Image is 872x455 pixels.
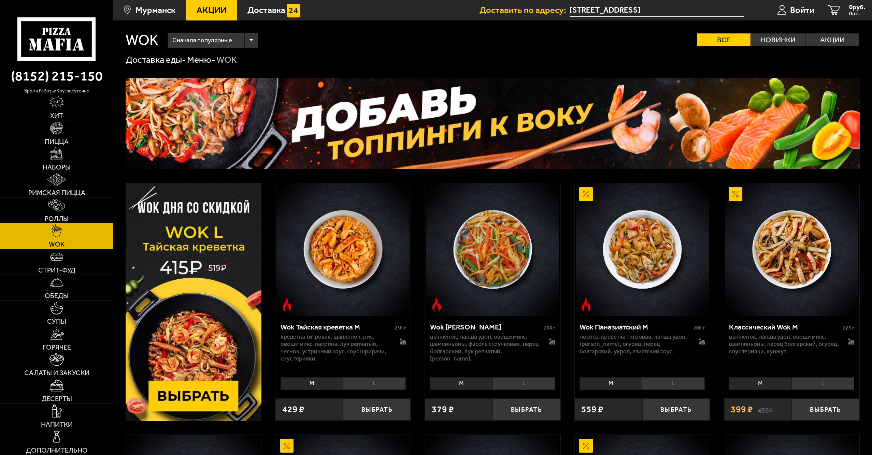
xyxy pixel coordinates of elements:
span: 200 г [694,325,705,331]
img: 15daf4d41897b9f0e9f617042186c801.svg [287,4,300,17]
a: Острое блюдоWok Карри М [425,183,560,316]
span: WOK [49,241,65,248]
img: Острое блюдо [430,298,443,311]
div: Классический Wok M [729,323,841,332]
li: L [791,377,854,390]
p: цыпленок, лапша удон, овощи микс, шампиньоны, фасоль стручковая , перец болгарский, лук репчатый,... [430,333,540,362]
img: Wok Тайская креветка M [276,183,410,316]
img: Акционный [729,187,742,201]
img: Классический Wok M [725,183,858,316]
p: цыпленок, лапша удон, овощи микс, шампиньоны, перец болгарский, огурец, соус терияки, кунжут. [729,333,839,355]
span: Салаты и закуски [24,369,89,376]
li: L [343,377,406,390]
span: 0 шт. [849,11,865,16]
div: Wok Паназиатский M [580,323,692,332]
a: Меню- [187,54,215,65]
label: Акции [805,33,859,46]
img: Острое блюдо [579,298,593,311]
button: Выбрать [642,398,710,421]
a: Доставка еды- [126,54,186,65]
span: Доставить по адресу: [480,6,570,15]
span: Войти [790,6,814,15]
span: Хит [50,112,63,119]
img: Острое блюдо [280,298,294,311]
span: Супы [47,318,66,325]
label: Новинки [751,33,805,46]
span: Дополнительно [26,447,88,454]
div: Wok Тайская креветка M [281,323,393,332]
span: 225 г [843,325,854,331]
span: Стрит-фуд [38,267,75,274]
span: Десерты [42,395,72,402]
span: 379 ₽ [432,405,454,414]
input: Ваш адрес доставки [570,4,744,17]
div: Wok [PERSON_NAME] [430,323,542,332]
a: АкционныйОстрое блюдоWok Паназиатский M [575,183,710,316]
button: Выбрать [493,398,560,421]
li: L [492,377,555,390]
a: Острое блюдоWok Тайская креветка M [275,183,411,316]
p: креветка тигровая, цыпленок, рис, овощи микс, паприка, лук репчатый, чеснок, устричный соус, соус... [281,333,390,362]
span: 399 ₽ [731,405,753,414]
s: 459 ₽ [758,405,773,414]
li: M [430,377,492,390]
span: Акции [197,6,227,15]
span: Наборы [43,164,71,171]
img: Wok Карри М [426,183,559,316]
span: Римская пицца [28,189,85,196]
span: Доставка [247,6,285,15]
button: Выбрать [343,398,411,421]
span: 230 г [395,325,406,331]
li: L [642,377,705,390]
span: Пицца [45,138,69,145]
span: Напитки [41,421,73,428]
span: Обеды [45,292,69,299]
span: Мурманск [135,6,175,15]
span: Сначала популярные [172,32,232,49]
a: АкционныйКлассический Wok M [724,183,859,316]
span: 429 ₽ [282,405,304,414]
img: Wok Паназиатский M [576,183,709,316]
li: M [281,377,343,390]
h1: WOK [126,33,158,47]
li: M [580,377,642,390]
img: Акционный [579,439,593,453]
span: 0 руб. [849,4,865,11]
img: Акционный [280,439,294,453]
label: Все [697,33,751,46]
button: Выбрать [792,398,859,421]
span: Роллы [45,215,69,222]
p: лосось, креветка тигровая, лапша удон, [PERSON_NAME], огурец, перец болгарский, укроп, азиатский ... [580,333,689,355]
img: Акционный [579,187,593,201]
span: 230 г [544,325,555,331]
span: 559 ₽ [581,405,603,414]
li: M [729,377,791,390]
span: Горячее [43,344,71,351]
div: WOK [216,54,237,66]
